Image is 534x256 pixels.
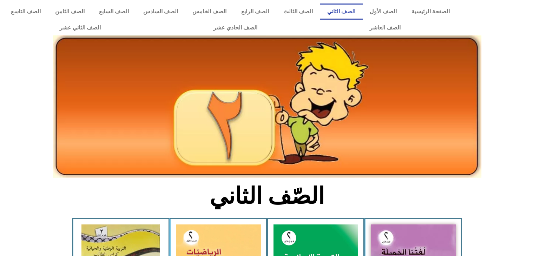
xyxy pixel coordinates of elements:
[48,4,92,20] a: الصف الثامن
[151,182,383,210] h2: الصّف الثاني
[92,4,136,20] a: الصف السابع
[404,4,457,20] a: الصفحة الرئيسية
[157,20,313,36] a: الصف الحادي عشر
[4,4,48,20] a: الصف التاسع
[363,4,404,20] a: الصف الأول
[136,4,185,20] a: الصف السادس
[185,4,234,20] a: الصف الخامس
[314,20,457,36] a: الصف العاشر
[4,20,157,36] a: الصف الثاني عشر
[234,4,276,20] a: الصف الرابع
[276,4,320,20] a: الصف الثالث
[320,4,362,20] a: الصف الثاني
